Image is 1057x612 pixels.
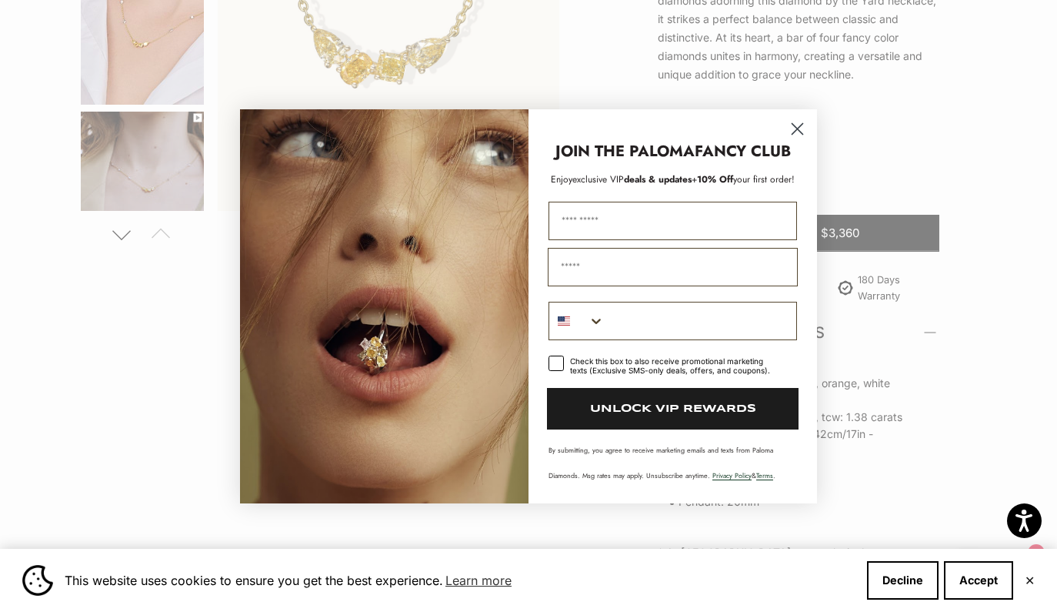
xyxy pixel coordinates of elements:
span: + your first order! [692,172,795,186]
span: Enjoy [551,172,572,186]
img: Cookie banner [22,565,53,596]
span: & . [712,470,775,480]
span: exclusive VIP [572,172,624,186]
p: By submitting, you agree to receive marketing emails and texts from Paloma Diamonds. Msg rates ma... [549,445,797,480]
input: Email [548,248,798,286]
strong: FANCY CLUB [695,140,791,162]
a: Privacy Policy [712,470,752,480]
button: Close dialog [784,115,811,142]
span: deals & updates [572,172,692,186]
div: Check this box to also receive promotional marketing texts (Exclusive SMS-only deals, offers, and... [570,356,779,375]
strong: JOIN THE PALOMA [555,140,695,162]
button: UNLOCK VIP REWARDS [547,388,799,430]
a: Terms [756,470,773,480]
button: Close [1025,576,1035,585]
button: Decline [867,561,939,600]
span: This website uses cookies to ensure you get the best experience. [65,569,855,592]
a: Learn more [443,569,514,592]
img: Loading... [240,109,528,503]
span: 10% Off [697,172,733,186]
button: Search Countries [549,303,605,339]
img: United States [558,315,570,327]
input: First Name [549,202,797,240]
button: Accept [944,561,1013,600]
